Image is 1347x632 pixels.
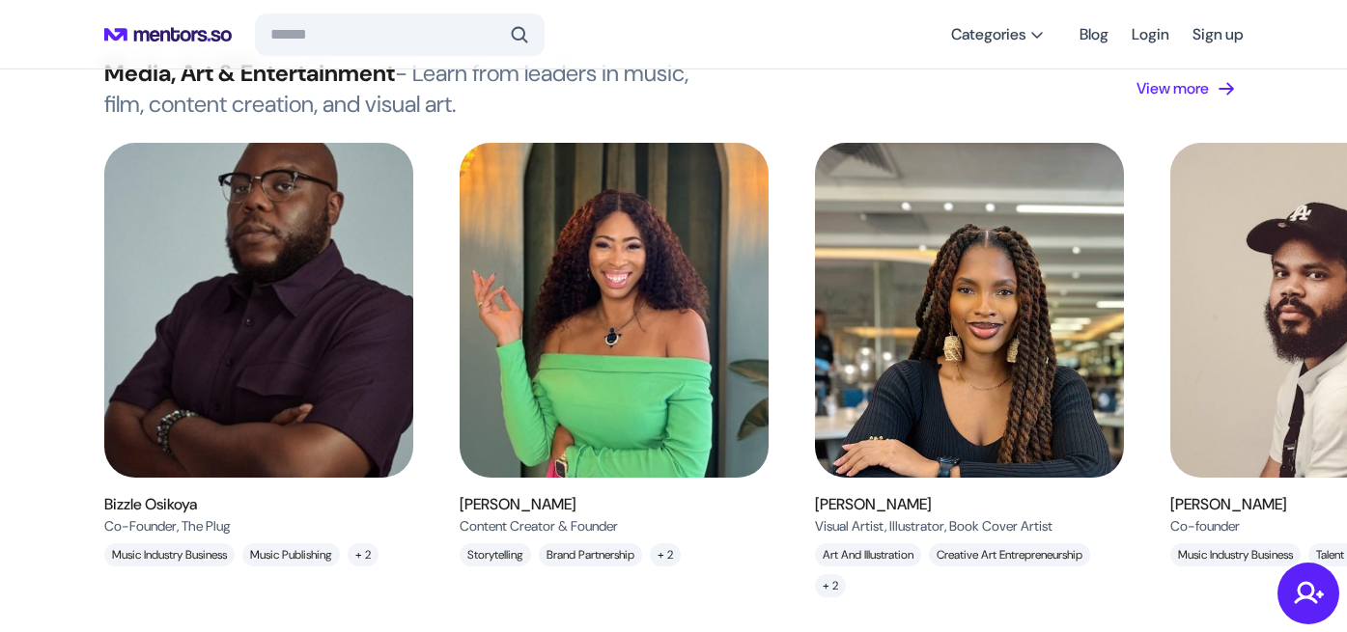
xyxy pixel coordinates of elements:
img: Bizzle Osikoya [85,123,433,499]
p: Co-founder [1170,516,1287,536]
p: Music Industry Business [104,543,235,566]
a: Login [1132,17,1169,52]
a: Blog [1080,17,1108,52]
p: + 2 [348,543,379,566]
a: View more [1137,77,1244,100]
h6: [PERSON_NAME] [460,493,618,516]
img: Morenike Olusanya [815,143,1124,478]
span: - Learn from leaders in music, film, content creation, and visual art. [104,58,688,119]
p: Visual Artist, Illustrator, Book Cover Artist [815,516,1052,536]
a: Sign up [1193,17,1244,52]
p: + 2 [815,574,846,597]
span: Categories [951,25,1025,44]
img: Drea Okeke [460,143,769,478]
span: , The Plug [177,517,231,535]
p: Music Publishing [242,543,340,566]
p: Content Creator & Founder [460,516,618,536]
button: Categories [940,17,1056,52]
p: View more [1137,77,1209,100]
h3: Media, Art & Entertainment [104,58,707,120]
h6: [PERSON_NAME] [815,493,1052,516]
h6: Bizzle Osikoya [104,493,231,516]
h6: [PERSON_NAME] [1170,493,1287,516]
p: Creative Art Entrepreneurship [929,543,1090,566]
p: Brand Partnership [539,543,642,566]
p: + 2 [650,543,681,566]
p: Music Industry Business [1170,543,1301,566]
p: Storytelling [460,543,531,566]
p: Co-Founder [104,516,231,536]
p: Art and Illustration [815,543,921,566]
